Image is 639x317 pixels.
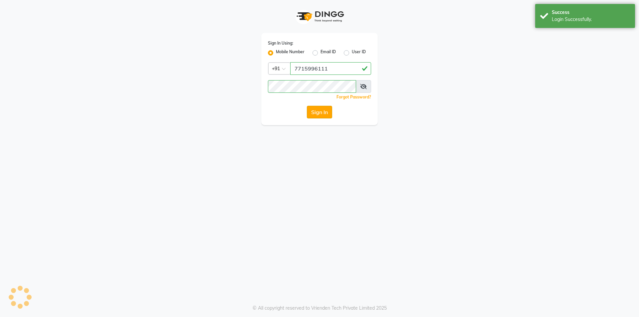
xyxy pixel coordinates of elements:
label: Email ID [320,49,336,57]
div: Login Successfully. [552,16,630,23]
input: Username [290,62,371,75]
button: Sign In [307,106,332,118]
label: Sign In Using: [268,40,293,46]
input: Username [268,80,356,93]
img: logo1.svg [293,7,346,26]
a: Forgot Password? [336,94,371,99]
label: Mobile Number [276,49,305,57]
div: Success [552,9,630,16]
label: User ID [352,49,366,57]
